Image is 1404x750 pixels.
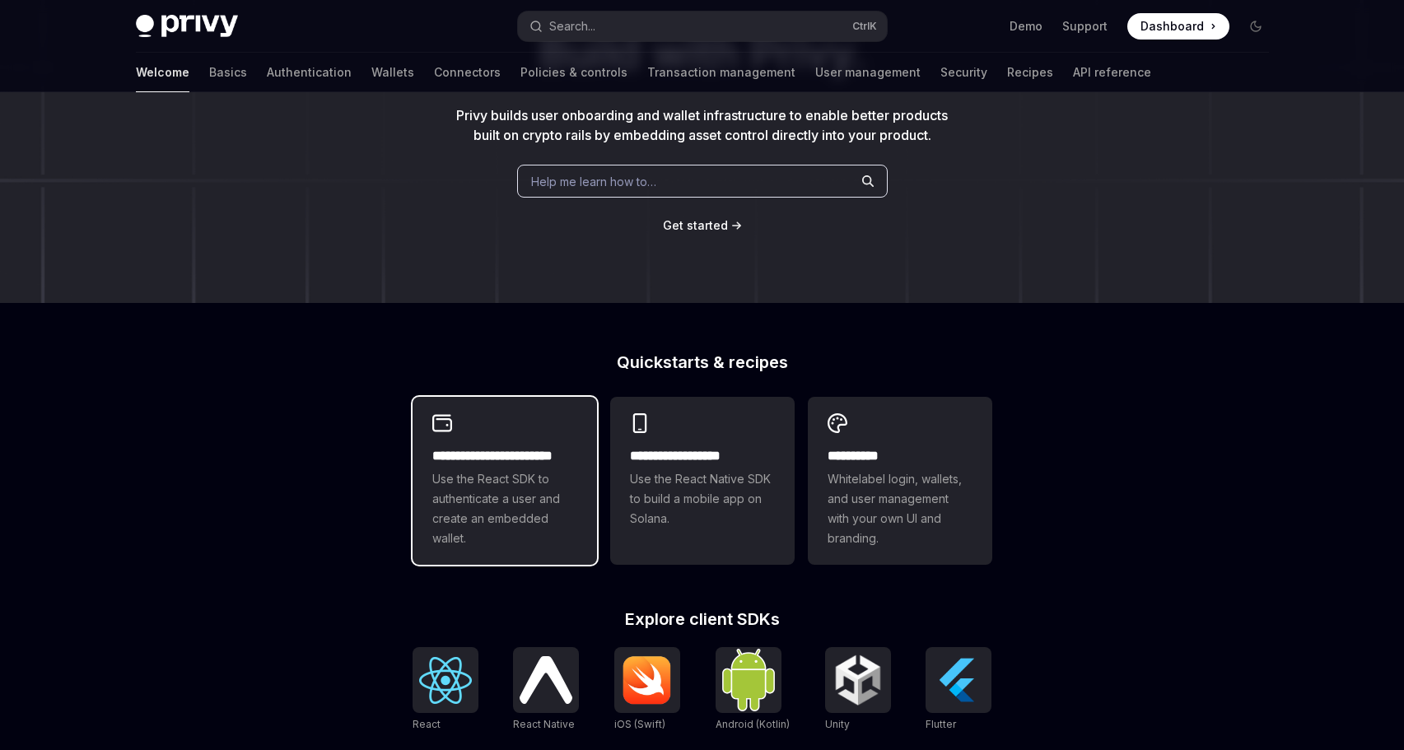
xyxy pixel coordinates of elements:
a: Basics [209,53,247,92]
a: Get started [663,217,728,234]
img: Unity [832,654,884,706]
a: FlutterFlutter [926,647,991,733]
a: User management [815,53,921,92]
button: Toggle dark mode [1243,13,1269,40]
a: Policies & controls [520,53,627,92]
img: iOS (Swift) [621,655,674,705]
span: Privy builds user onboarding and wallet infrastructure to enable better products built on crypto ... [456,107,948,143]
a: iOS (Swift)iOS (Swift) [614,647,680,733]
span: Unity [825,718,850,730]
span: Dashboard [1140,18,1204,35]
span: Flutter [926,718,956,730]
a: UnityUnity [825,647,891,733]
span: React [413,718,441,730]
img: dark logo [136,15,238,38]
span: React Native [513,718,575,730]
img: React [419,657,472,704]
a: **** *****Whitelabel login, wallets, and user management with your own UI and branding. [808,397,992,565]
a: Authentication [267,53,352,92]
div: Search... [549,16,595,36]
a: Support [1062,18,1108,35]
h2: Explore client SDKs [413,611,992,627]
a: Welcome [136,53,189,92]
a: API reference [1073,53,1151,92]
a: React NativeReact Native [513,647,579,733]
a: Demo [1010,18,1043,35]
a: Wallets [371,53,414,92]
span: Use the React SDK to authenticate a user and create an embedded wallet. [432,469,577,548]
a: Recipes [1007,53,1053,92]
span: iOS (Swift) [614,718,665,730]
a: Android (Kotlin)Android (Kotlin) [716,647,790,733]
a: ReactReact [413,647,478,733]
a: Transaction management [647,53,795,92]
img: Android (Kotlin) [722,649,775,710]
h2: Quickstarts & recipes [413,354,992,370]
span: Ctrl K [852,20,877,33]
span: Android (Kotlin) [716,718,790,730]
img: React Native [520,656,572,703]
span: Use the React Native SDK to build a mobile app on Solana. [630,469,775,529]
img: Flutter [932,654,985,706]
span: Help me learn how to… [531,173,656,190]
span: Whitelabel login, wallets, and user management with your own UI and branding. [828,469,973,548]
a: Dashboard [1127,13,1229,40]
a: Security [940,53,987,92]
a: **** **** **** ***Use the React Native SDK to build a mobile app on Solana. [610,397,795,565]
span: Get started [663,218,728,232]
a: Connectors [434,53,501,92]
button: Search...CtrlK [518,12,887,41]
